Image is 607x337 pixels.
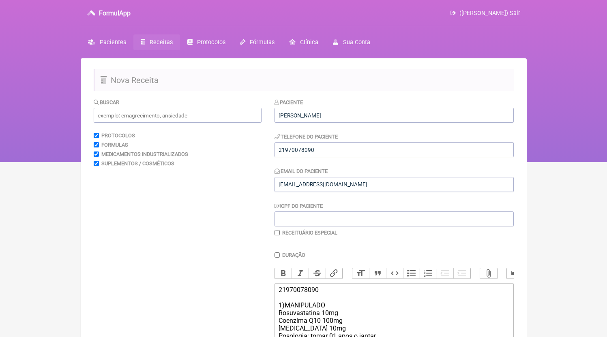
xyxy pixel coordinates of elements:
[233,34,282,50] a: Fórmulas
[101,151,188,157] label: Medicamentos Industrializados
[101,142,128,148] label: Formulas
[450,10,520,17] a: ([PERSON_NAME]) Sair
[275,268,292,279] button: Bold
[94,69,514,91] h2: Nova Receita
[275,99,303,105] label: Paciente
[300,39,318,46] span: Clínica
[275,134,338,140] label: Telefone do Paciente
[386,268,403,279] button: Code
[94,99,120,105] label: Buscar
[453,268,470,279] button: Increase Level
[101,132,135,139] label: Protocolos
[250,39,275,46] span: Fórmulas
[282,230,337,236] label: Receituário Especial
[100,39,126,46] span: Pacientes
[343,39,370,46] span: Sua Conta
[420,268,437,279] button: Numbers
[150,39,173,46] span: Receitas
[403,268,420,279] button: Bullets
[81,34,133,50] a: Pacientes
[94,108,262,123] input: exemplo: emagrecimento, ansiedade
[275,168,328,174] label: Email do Paciente
[282,34,326,50] a: Clínica
[292,268,309,279] button: Italic
[309,268,326,279] button: Strikethrough
[507,268,524,279] button: Undo
[326,268,343,279] button: Link
[326,34,377,50] a: Sua Conta
[275,203,323,209] label: CPF do Paciente
[99,9,131,17] h3: FormulApp
[180,34,233,50] a: Protocolos
[352,268,369,279] button: Heading
[101,160,174,166] label: Suplementos / Cosméticos
[480,268,497,279] button: Attach Files
[133,34,180,50] a: Receitas
[197,39,225,46] span: Protocolos
[437,268,454,279] button: Decrease Level
[459,10,520,17] span: ([PERSON_NAME]) Sair
[369,268,386,279] button: Quote
[282,252,305,258] label: Duração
